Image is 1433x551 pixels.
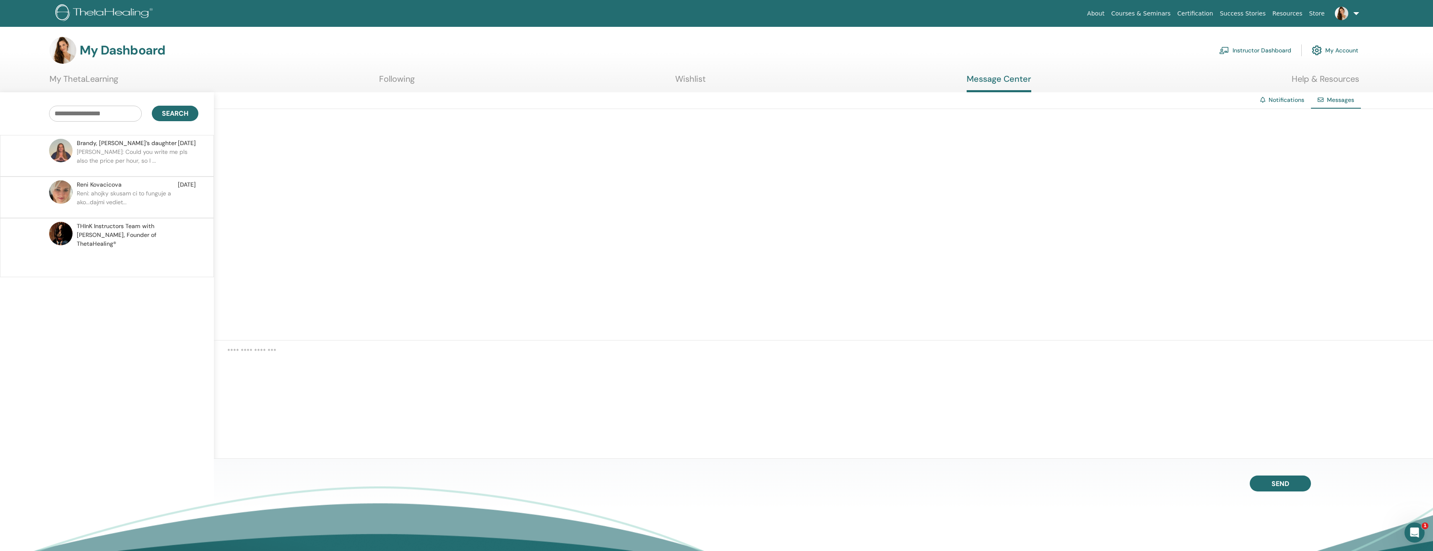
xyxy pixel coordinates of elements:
button: Send [1250,476,1311,491]
a: My Account [1312,41,1358,60]
a: Instructor Dashboard [1219,41,1291,60]
img: cog.svg [1312,43,1322,57]
h3: My Dashboard [80,43,165,58]
img: logo.png [55,4,156,23]
a: Resources [1269,6,1306,21]
a: Help & Resources [1292,74,1359,90]
a: Notifications [1269,96,1304,104]
img: default.jpg [49,180,73,204]
a: Success Stories [1217,6,1269,21]
a: About [1084,6,1108,21]
button: Search [152,106,198,121]
span: [DATE] [178,139,196,148]
span: 1 [1422,522,1428,529]
img: default.jpg [49,37,76,64]
a: My ThetaLearning [49,74,118,90]
span: Reni Kovacicova [77,180,122,189]
span: Search [162,109,188,118]
a: Wishlist [675,74,706,90]
img: default.jpg [49,139,73,162]
p: [PERSON_NAME]: Could you write me pls also the price per hour, so I ... [77,148,198,173]
span: Brandy, [PERSON_NAME]’s daughter [77,139,177,148]
img: default.jpg [49,222,73,245]
span: Messages [1327,96,1354,104]
span: Send [1272,479,1289,488]
span: THInK Instructors Team with [PERSON_NAME], Founder of ThetaHealing® [77,222,196,248]
a: Store [1306,6,1328,21]
img: chalkboard-teacher.svg [1219,47,1229,54]
span: [DATE] [178,180,196,189]
p: Reni: ahojky skusam ci to funguje a ako...dajmi vediet... [77,189,198,214]
img: default.jpg [1335,7,1348,20]
a: Certification [1174,6,1216,21]
a: Courses & Seminars [1108,6,1174,21]
iframe: Intercom live chat [1404,522,1425,543]
a: Message Center [967,74,1031,92]
a: Following [379,74,415,90]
